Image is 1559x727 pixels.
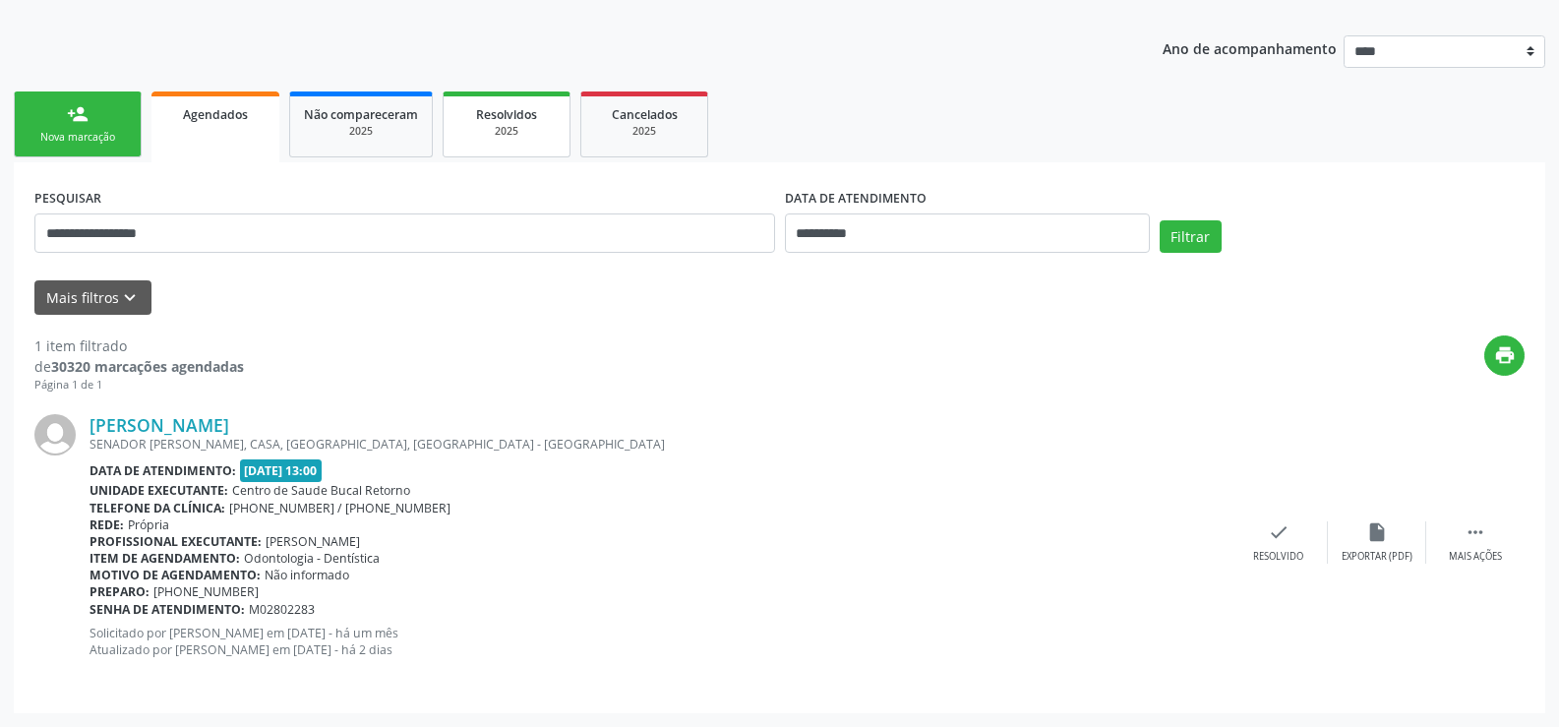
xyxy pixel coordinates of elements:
[240,459,323,482] span: [DATE] 13:00
[1366,521,1388,543] i: insert_drive_file
[1342,550,1412,564] div: Exportar (PDF)
[183,106,248,123] span: Agendados
[90,601,245,618] b: Senha de atendimento:
[90,550,240,567] b: Item de agendamento:
[476,106,537,123] span: Resolvidos
[266,533,360,550] span: [PERSON_NAME]
[90,533,262,550] b: Profissional executante:
[34,377,244,394] div: Página 1 de 1
[1253,550,1303,564] div: Resolvido
[249,601,315,618] span: M02802283
[90,567,261,583] b: Motivo de agendamento:
[229,500,450,516] span: [PHONE_NUMBER] / [PHONE_NUMBER]
[153,583,259,600] span: [PHONE_NUMBER]
[1465,521,1486,543] i: 
[34,356,244,377] div: de
[128,516,169,533] span: Própria
[785,183,927,213] label: DATA DE ATENDIMENTO
[244,550,380,567] span: Odontologia - Dentística
[90,583,150,600] b: Preparo:
[90,500,225,516] b: Telefone da clínica:
[90,436,1229,453] div: SENADOR [PERSON_NAME], CASA, [GEOGRAPHIC_DATA], [GEOGRAPHIC_DATA] - [GEOGRAPHIC_DATA]
[1160,220,1222,254] button: Filtrar
[265,567,349,583] span: Não informado
[119,287,141,309] i: keyboard_arrow_down
[304,124,418,139] div: 2025
[1163,35,1337,60] p: Ano de acompanhamento
[1268,521,1289,543] i: check
[67,103,89,125] div: person_add
[1449,550,1502,564] div: Mais ações
[34,414,76,455] img: img
[90,625,1229,658] p: Solicitado por [PERSON_NAME] em [DATE] - há um mês Atualizado por [PERSON_NAME] em [DATE] - há 2 ...
[612,106,678,123] span: Cancelados
[304,106,418,123] span: Não compareceram
[1494,344,1516,366] i: print
[34,183,101,213] label: PESQUISAR
[232,482,410,499] span: Centro de Saude Bucal Retorno
[595,124,693,139] div: 2025
[457,124,556,139] div: 2025
[29,130,127,145] div: Nova marcação
[90,462,236,479] b: Data de atendimento:
[90,482,228,499] b: Unidade executante:
[34,335,244,356] div: 1 item filtrado
[90,414,229,436] a: [PERSON_NAME]
[1484,335,1525,376] button: print
[51,357,244,376] strong: 30320 marcações agendadas
[34,280,151,315] button: Mais filtroskeyboard_arrow_down
[90,516,124,533] b: Rede:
